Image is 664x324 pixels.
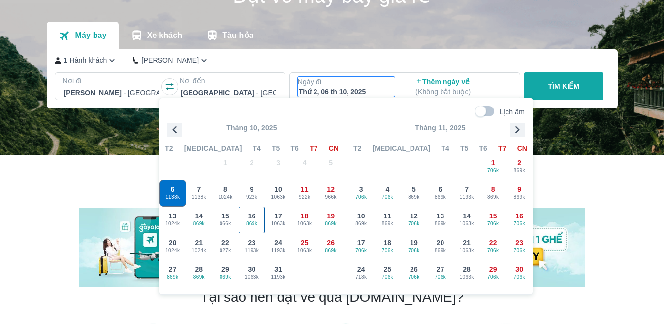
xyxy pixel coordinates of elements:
[410,211,418,221] span: 12
[517,144,527,153] span: CN
[292,247,317,254] span: 1063k
[348,123,533,133] p: Tháng 11, 2025
[272,144,280,153] span: T5
[439,184,443,194] span: 6
[200,288,464,306] h2: Tại sao nên đặt vé qua [DOMAIN_NAME]?
[454,273,479,281] span: 1063k
[506,153,533,180] button: 2869k
[212,180,239,207] button: 81024k
[221,211,229,221] span: 15
[160,193,186,201] span: 1138k
[454,220,479,228] span: 1063k
[184,144,242,153] span: [MEDICAL_DATA]
[274,211,282,221] span: 17
[239,193,265,201] span: 922k
[327,184,335,194] span: 12
[186,207,213,233] button: 14869k
[274,184,282,194] span: 10
[480,180,506,207] button: 8869k
[213,220,238,228] span: 966k
[212,260,239,287] button: 29869k
[480,260,506,287] button: 29706k
[63,76,160,86] p: Nơi đi
[239,180,265,207] button: 9922k
[187,220,212,228] span: 869k
[79,208,585,287] img: banner-home
[171,184,175,194] span: 6
[480,193,506,201] span: 869k
[480,153,506,180] button: 1706k
[410,238,418,248] span: 19
[159,180,186,207] button: 61138k
[375,260,401,287] button: 25706k
[169,264,177,274] span: 27
[47,22,265,49] div: transportation tabs
[239,233,265,260] button: 231193k
[428,273,453,281] span: 706k
[253,144,261,153] span: T4
[506,260,533,287] button: 30706k
[265,193,291,201] span: 1063k
[317,207,344,233] button: 19869k
[147,31,182,40] p: Xe khách
[453,207,480,233] button: 141063k
[301,184,309,194] span: 11
[292,220,317,228] span: 1063k
[498,144,506,153] span: T7
[517,184,521,194] span: 9
[442,144,449,153] span: T4
[291,233,318,260] button: 251063k
[517,158,521,168] span: 2
[480,273,506,281] span: 706k
[239,247,265,254] span: 1193k
[250,184,254,194] span: 9
[401,220,427,228] span: 706k
[515,238,523,248] span: 23
[383,211,391,221] span: 11
[160,273,186,281] span: 869k
[480,167,506,175] span: 706k
[460,144,468,153] span: T5
[133,55,209,66] button: [PERSON_NAME]
[357,238,365,248] span: 17
[222,31,253,40] p: Tàu hỏa
[318,247,344,254] span: 869k
[160,220,186,228] span: 1024k
[327,238,335,248] span: 26
[489,264,497,274] span: 29
[291,144,299,153] span: T6
[489,238,497,248] span: 22
[187,273,212,281] span: 869k
[265,247,291,254] span: 1193k
[160,247,186,254] span: 1024k
[248,238,256,248] span: 23
[357,211,365,221] span: 10
[213,273,238,281] span: 869k
[385,184,389,194] span: 4
[375,247,401,254] span: 706k
[515,211,523,221] span: 16
[427,180,454,207] button: 6869k
[301,211,309,221] span: 18
[180,76,277,86] p: Nơi đến
[506,247,532,254] span: 706k
[265,260,291,287] button: 311193k
[195,238,203,248] span: 21
[480,247,506,254] span: 706k
[186,260,213,287] button: 28869k
[195,264,203,274] span: 28
[265,180,291,207] button: 101063k
[212,233,239,260] button: 22927k
[274,264,282,274] span: 31
[500,107,525,117] p: Lịch âm
[410,264,418,274] span: 26
[401,193,427,201] span: 869k
[515,264,523,274] span: 30
[248,264,256,274] span: 30
[480,233,506,260] button: 22706k
[454,193,479,201] span: 1193k
[415,77,511,97] p: Thêm ngày về
[427,260,454,287] button: 27706k
[75,31,106,40] p: Máy bay
[401,273,427,281] span: 706k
